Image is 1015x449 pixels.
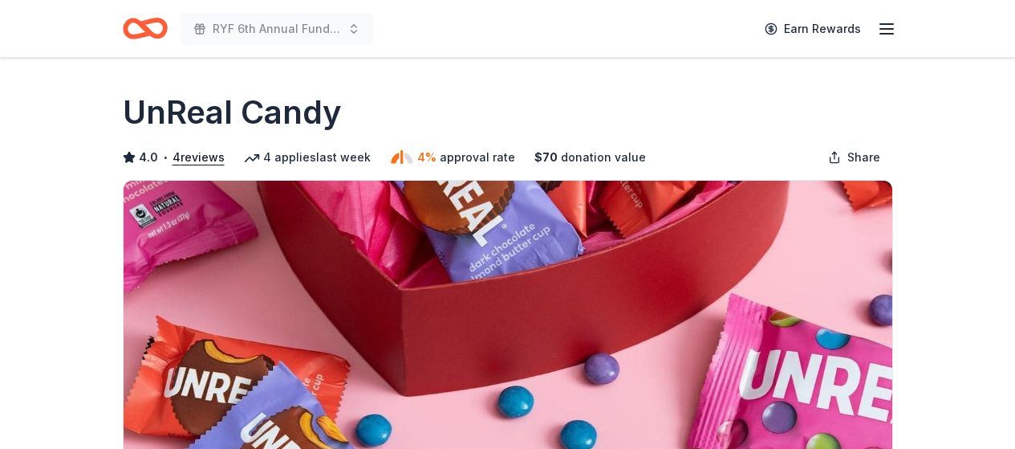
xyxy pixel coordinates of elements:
[123,10,168,47] a: Home
[815,141,893,173] button: Share
[123,90,342,135] h1: UnReal Candy
[755,14,871,43] a: Earn Rewards
[440,148,515,167] span: approval rate
[139,148,158,167] span: 4.0
[847,148,880,167] span: Share
[534,148,558,167] span: $ 70
[173,148,225,167] button: 4reviews
[181,13,373,45] button: RYF 6th Annual Fundraiser Gala - Lights, Camera, Auction!
[561,148,646,167] span: donation value
[417,148,436,167] span: 4%
[213,19,341,39] span: RYF 6th Annual Fundraiser Gala - Lights, Camera, Auction!
[244,148,371,167] div: 4 applies last week
[162,151,168,164] span: •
